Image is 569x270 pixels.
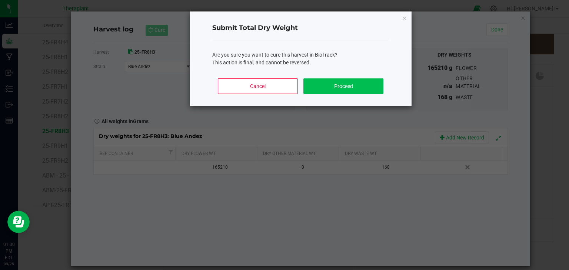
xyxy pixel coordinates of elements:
[303,78,383,94] button: Proceed
[402,13,407,22] button: Close
[218,78,297,94] button: Cancel
[212,23,389,33] h4: Submit Total Dry Weight
[7,211,30,233] iframe: Resource center
[212,59,389,67] p: This action is final, and cannot be reversed.
[212,51,389,59] p: Are you sure you want to cure this harvest in BioTrack?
